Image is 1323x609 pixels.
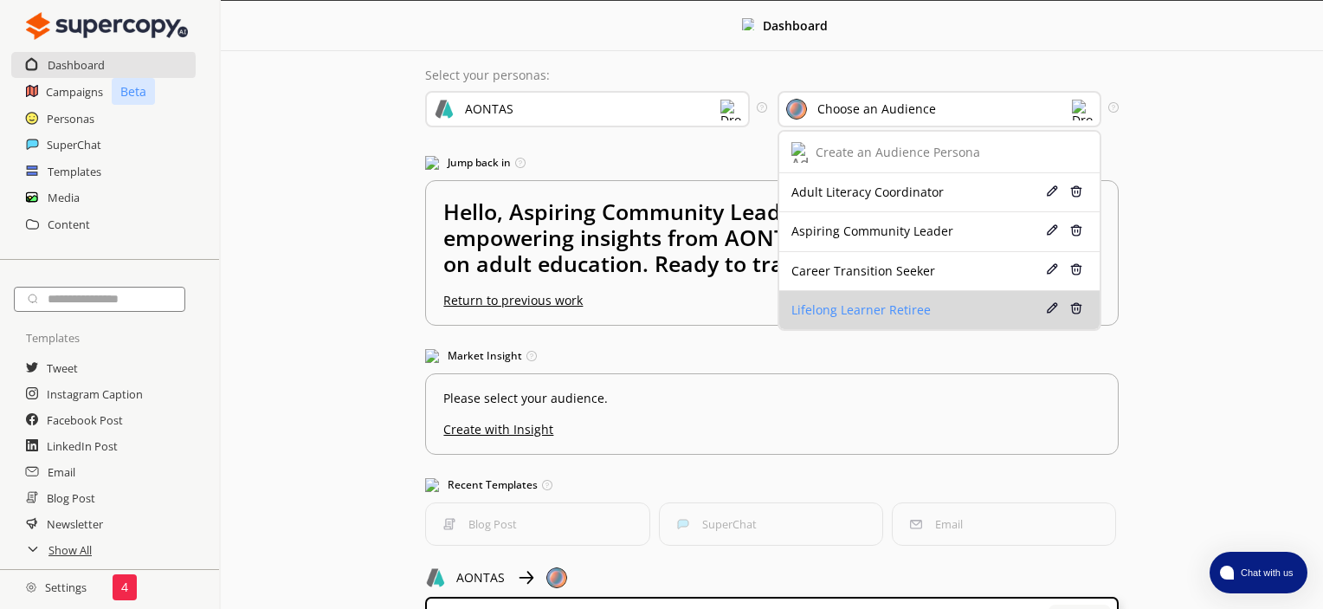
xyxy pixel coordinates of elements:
[26,582,36,593] img: Close
[425,150,1118,176] h3: Jump back in
[112,78,155,105] p: Beta
[515,567,536,588] img: Close
[443,392,1100,405] p: Please select your audience.
[47,381,143,407] a: Instagram Caption
[121,580,128,594] p: 4
[1070,302,1082,314] img: Delete Icon
[47,407,123,433] a: Facebook Post
[425,343,1118,369] h3: Market Insight
[425,478,439,492] img: Popular Templates
[47,433,118,459] a: LinkedIn Post
[791,224,1038,238] div: Aspiring Community Leader
[47,355,78,381] a: Tweet
[47,511,103,537] a: Newsletter
[1210,552,1307,593] button: atlas-launcher
[443,292,583,308] u: Return to previous work
[1108,102,1118,112] img: Tooltip Icon
[515,158,526,168] img: Tooltip Icon
[425,68,1118,82] p: Select your personas:
[48,159,101,185] a: Templates
[465,102,513,116] div: AONTAS
[1046,302,1058,314] img: Edit Icon
[546,567,567,588] img: Close
[817,102,936,116] div: Choose an Audience
[910,518,922,530] img: Email
[26,9,188,43] img: Close
[791,303,1038,317] div: Lifelong Learner Retiree
[48,185,80,211] a: Media
[1070,263,1082,275] img: Delete Icon
[48,459,75,485] a: Email
[1046,263,1058,275] img: Edit Icon
[48,211,90,237] a: Content
[47,485,95,511] a: Blog Post
[791,264,1038,278] div: Career Transition Seeker
[1070,185,1082,198] img: Delete Icon
[443,198,1100,294] h2: Hello, Aspiring Community Leader! 🌟 Dive back into empowering insights from AONTAS as we explore ...
[47,106,94,132] a: Personas
[677,518,689,530] img: SuperChat
[425,472,1118,498] h3: Recent Templates
[1046,224,1058,236] img: Edit Icon
[892,502,1116,546] button: EmailEmail
[542,480,552,490] img: Tooltip Icon
[46,79,103,105] a: Campaigns
[786,99,807,120] img: Audience Icon
[1070,224,1082,236] img: Delete Icon
[1046,185,1058,198] img: Edit Icon
[443,518,455,530] img: Blog Post
[456,571,505,585] p: AONTAS
[48,52,105,78] a: Dashboard
[1072,100,1093,120] img: Dropdown Icon
[659,502,883,546] button: SuperChatSuperChat
[48,537,92,563] a: Show All
[425,502,649,546] button: Blog PostBlog Post
[757,102,766,112] img: Tooltip Icon
[791,142,812,163] img: Add Icon
[47,132,101,158] a: SuperChat
[816,146,980,159] div: Create an Audience Persona
[791,185,1038,199] div: Adult Literacy Coordinator
[425,156,439,170] img: Jump Back In
[763,17,828,34] b: Dashboard
[443,414,1100,437] u: Create with Insight
[720,100,741,120] img: Dropdown Icon
[1234,566,1297,580] span: Chat with us
[742,18,754,30] img: Close
[425,349,439,363] img: Market Insight
[526,351,537,361] img: Tooltip Icon
[425,567,446,588] img: Close
[434,99,455,120] img: Brand Icon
